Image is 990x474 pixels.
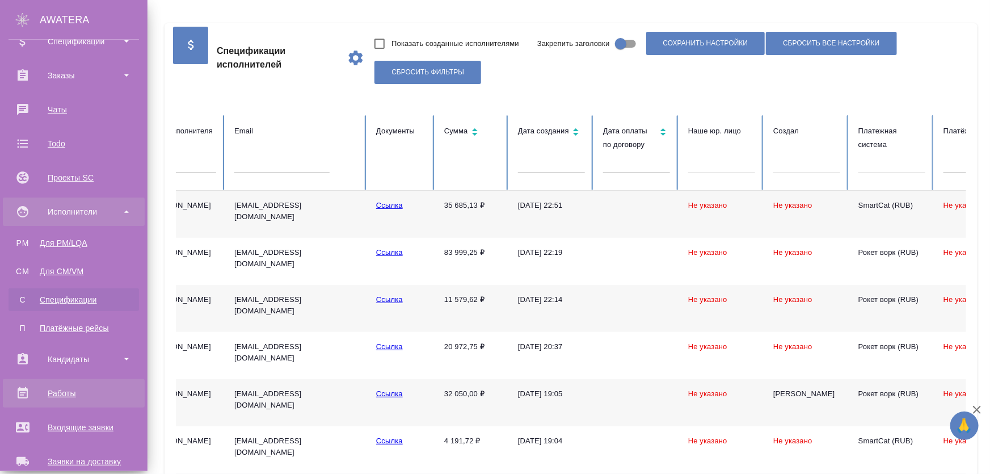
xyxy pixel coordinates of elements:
td: [PERSON_NAME] [140,191,225,238]
td: 35 685,13 ₽ [435,191,509,238]
td: 32 050,00 ₽ [435,379,509,426]
a: Ссылка [376,437,403,445]
div: Сортировка [603,124,670,152]
a: Работы [3,379,145,408]
span: Не указано [773,248,812,257]
span: Не указано [773,437,812,445]
button: Сохранить настройки [646,32,765,55]
span: 🙏 [955,414,974,438]
span: Не указано [773,342,812,351]
a: Ссылка [376,295,403,304]
td: [PERSON_NAME] [140,426,225,473]
td: [DATE] 20:37 [509,332,594,379]
div: Платежная система [858,124,925,152]
td: [EMAIL_ADDRESS][DOMAIN_NAME] [225,426,367,473]
div: AWATERA [40,9,148,31]
a: ССпецификации [9,288,139,311]
span: Не указано [943,437,983,445]
td: Рокет ворк (RUB) [849,379,934,426]
td: SmartCat (RUB) [849,426,934,473]
div: Проекты SC [9,169,139,186]
span: Показать созданные исполнителями [391,38,519,49]
div: Кандидаты [9,351,139,368]
a: Ссылка [376,389,403,398]
td: 83 999,25 ₽ [435,238,509,285]
td: [PERSON_NAME] [764,379,849,426]
div: Заявки на доставку [9,453,139,470]
span: Не указано [688,389,727,398]
div: Для CM/VM [14,266,133,277]
td: [DATE] 19:05 [509,379,594,426]
td: [EMAIL_ADDRESS][DOMAIN_NAME] [225,191,367,238]
td: Рокет ворк (RUB) [849,285,934,332]
span: Не указано [688,295,727,304]
td: [DATE] 19:04 [509,426,594,473]
span: Не указано [688,342,727,351]
a: Ссылка [376,248,403,257]
button: 🙏 [950,412,979,440]
div: Наше юр. лицо [688,124,755,138]
span: Не указано [943,342,983,351]
td: [EMAIL_ADDRESS][DOMAIN_NAME] [225,332,367,379]
td: 20 972,75 ₽ [435,332,509,379]
div: Входящие заявки [9,419,139,436]
span: Не указано [943,389,983,398]
td: SmartCat (RUB) [849,191,934,238]
span: Спецификации исполнителей [217,44,338,72]
td: 11 579,62 ₽ [435,285,509,332]
td: [PERSON_NAME] [140,285,225,332]
a: ППлатёжные рейсы [9,317,139,339]
div: Платёжные рейсы [14,322,133,334]
td: Рокет ворк (RUB) [849,238,934,285]
div: Создал [773,124,840,138]
span: Не указано [943,248,983,257]
td: [EMAIL_ADDRESS][DOMAIN_NAME] [225,285,367,332]
div: Заказы [9,67,139,84]
span: Сохранить настройки [663,39,748,48]
div: Спецификации [9,33,139,50]
span: Не указано [943,201,983,209]
div: Исполнители [9,203,139,220]
td: [DATE] 22:14 [509,285,594,332]
a: Todo [3,129,145,158]
div: Спецификации [14,294,133,305]
span: Не указано [773,201,812,209]
td: Рокет ворк (RUB) [849,332,934,379]
a: Входящие заявки [3,413,145,442]
span: Закрепить заголовки [537,38,610,49]
td: [DATE] 22:19 [509,238,594,285]
td: [DATE] 22:51 [509,191,594,238]
div: Todo [9,135,139,152]
td: [EMAIL_ADDRESS][DOMAIN_NAME] [225,379,367,426]
span: Не указано [688,248,727,257]
div: Сортировка [518,124,585,141]
td: 4 191,72 ₽ [435,426,509,473]
a: CMДля CM/VM [9,260,139,283]
button: Сбросить фильтры [374,61,481,84]
span: Не указано [943,295,983,304]
div: Сортировка [444,124,500,141]
td: [PERSON_NAME] [140,379,225,426]
button: Сбросить все настройки [766,32,896,55]
div: Чаты [9,101,139,118]
span: Не указано [773,295,812,304]
a: Ссылка [376,342,403,351]
a: PMДля PM/LQA [9,232,139,254]
div: Для PM/LQA [14,237,133,249]
a: Проекты SC [3,163,145,192]
a: Чаты [3,95,145,124]
span: Сбросить фильтры [391,68,464,77]
div: Работы [9,385,139,402]
span: Не указано [688,437,727,445]
td: [PERSON_NAME] [140,238,225,285]
td: [PERSON_NAME] [140,332,225,379]
div: Email [234,124,358,138]
div: Документы [376,124,426,138]
span: Не указано [688,201,727,209]
div: ФИО исполнителя [149,124,216,138]
td: [EMAIL_ADDRESS][DOMAIN_NAME] [225,238,367,285]
a: Ссылка [376,201,403,209]
span: Сбросить все настройки [783,39,879,48]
